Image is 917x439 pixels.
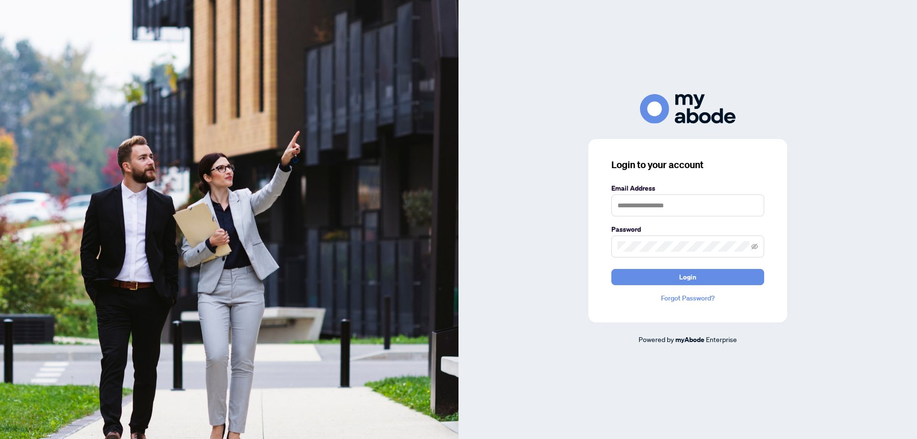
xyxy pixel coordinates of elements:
[675,334,704,345] a: myAbode
[611,183,764,193] label: Email Address
[706,335,737,343] span: Enterprise
[611,158,764,171] h3: Login to your account
[640,94,736,123] img: ma-logo
[639,335,674,343] span: Powered by
[611,269,764,285] button: Login
[611,224,764,235] label: Password
[611,293,764,303] a: Forgot Password?
[679,269,696,285] span: Login
[751,243,758,250] span: eye-invisible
